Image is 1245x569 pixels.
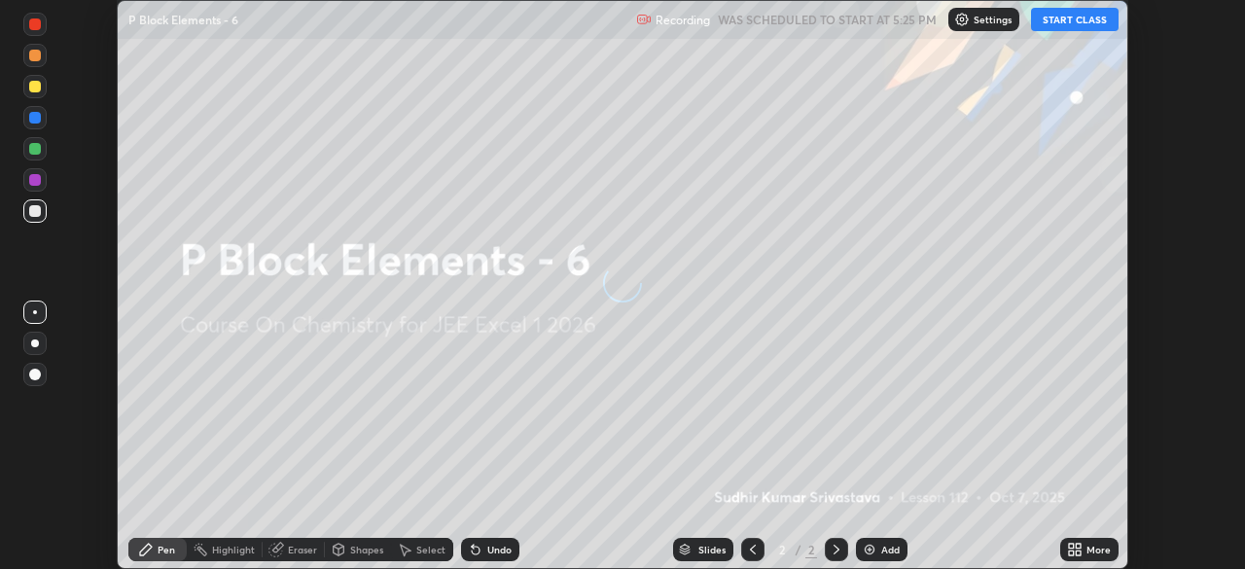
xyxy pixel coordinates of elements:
div: Pen [158,545,175,554]
h5: WAS SCHEDULED TO START AT 5:25 PM [718,11,937,28]
div: Eraser [288,545,317,554]
div: Undo [487,545,512,554]
p: P Block Elements - 6 [128,12,238,27]
img: class-settings-icons [954,12,970,27]
p: Settings [974,15,1012,24]
div: 2 [772,544,792,555]
img: recording.375f2c34.svg [636,12,652,27]
div: Slides [698,545,726,554]
button: START CLASS [1031,8,1119,31]
img: add-slide-button [862,542,877,557]
div: / [796,544,801,555]
div: More [1086,545,1111,554]
div: 2 [805,541,817,558]
div: Shapes [350,545,383,554]
div: Highlight [212,545,255,554]
p: Recording [656,13,710,27]
div: Select [416,545,445,554]
div: Add [881,545,900,554]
